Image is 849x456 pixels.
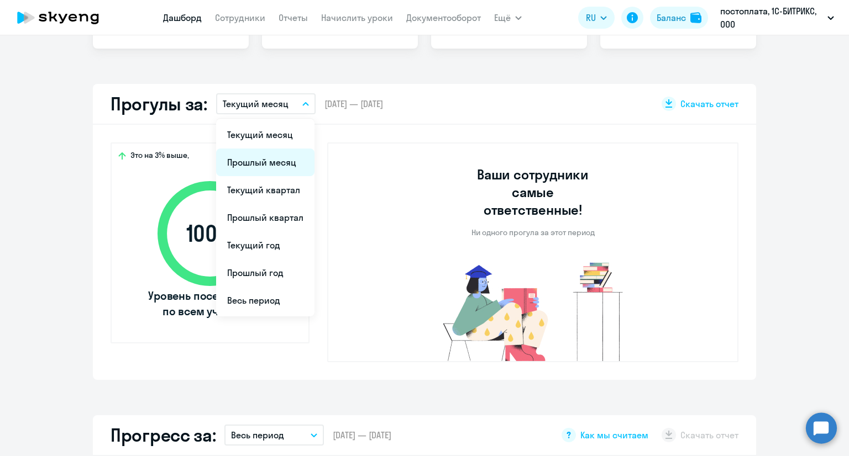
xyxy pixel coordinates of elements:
[715,4,840,31] button: постоплата, 1С-БИТРИКС, ООО
[111,93,207,115] h2: Прогулы за:
[333,429,391,441] span: [DATE] — [DATE]
[279,12,308,23] a: Отчеты
[216,119,315,316] ul: Ещё
[146,288,274,319] span: Уровень посещаемости по всем ученикам
[690,12,701,23] img: balance
[494,7,522,29] button: Ещё
[216,93,316,114] button: Текущий месяц
[720,4,823,31] p: постоплата, 1С-БИТРИКС, ООО
[650,7,708,29] button: Балансbalance
[130,150,189,163] span: Это на 3% выше,
[680,98,738,110] span: Скачать отчет
[111,424,216,446] h2: Прогресс за:
[231,428,284,442] p: Весь период
[215,12,265,23] a: Сотрудники
[494,11,511,24] span: Ещё
[223,97,289,110] p: Текущий месяц
[586,11,596,24] span: RU
[471,227,595,237] p: Ни одного прогула за этот период
[321,12,393,23] a: Начислить уроки
[406,12,481,23] a: Документооборот
[657,11,686,24] div: Баланс
[578,7,615,29] button: RU
[462,166,604,219] h3: Ваши сотрудники самые ответственные!
[146,220,274,247] span: 100 %
[163,12,202,23] a: Дашборд
[580,429,648,441] span: Как мы считаем
[422,259,644,361] img: no-truants
[324,98,383,110] span: [DATE] — [DATE]
[224,425,324,446] button: Весь период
